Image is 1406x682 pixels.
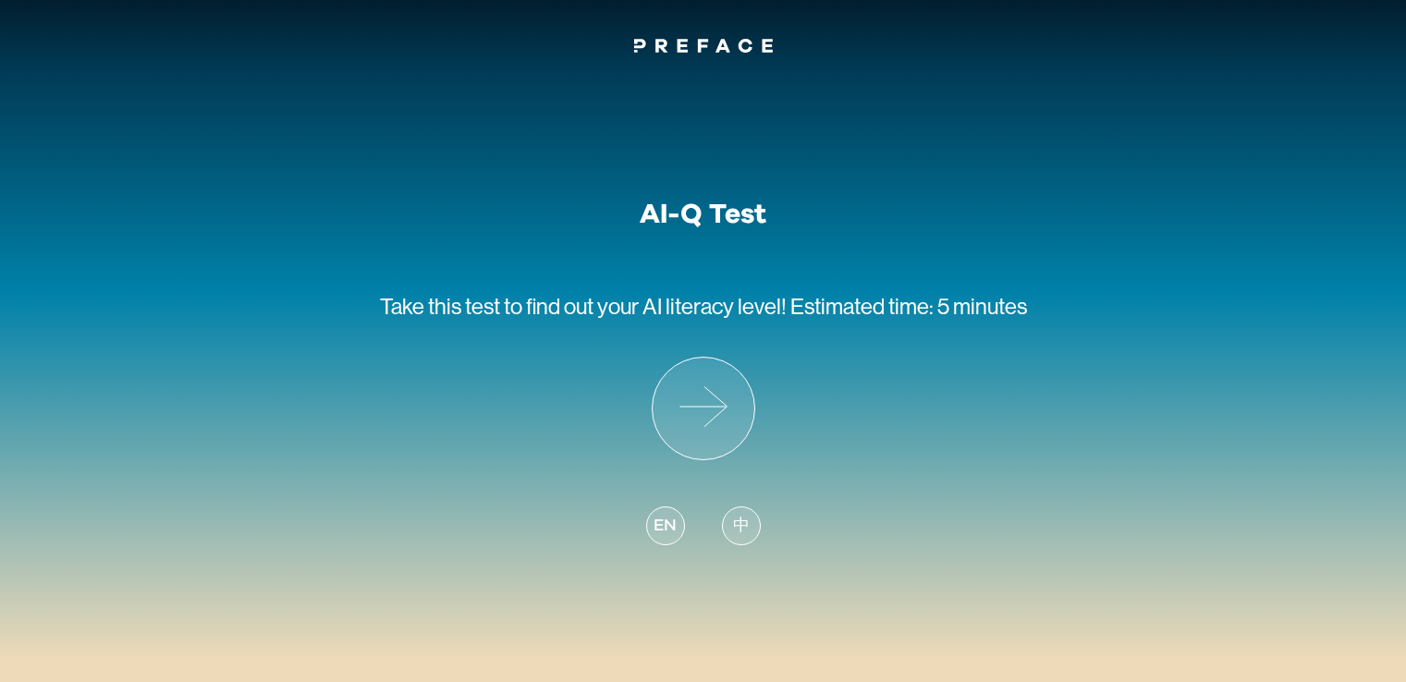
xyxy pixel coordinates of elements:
h1: AI-Q Test [640,198,766,231]
span: 中 [733,514,750,539]
span: Take this test to [380,294,522,319]
span: Estimated time: 5 minutes [790,294,1027,319]
span: find out your AI literacy level! [526,294,787,319]
span: EN [654,514,676,539]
